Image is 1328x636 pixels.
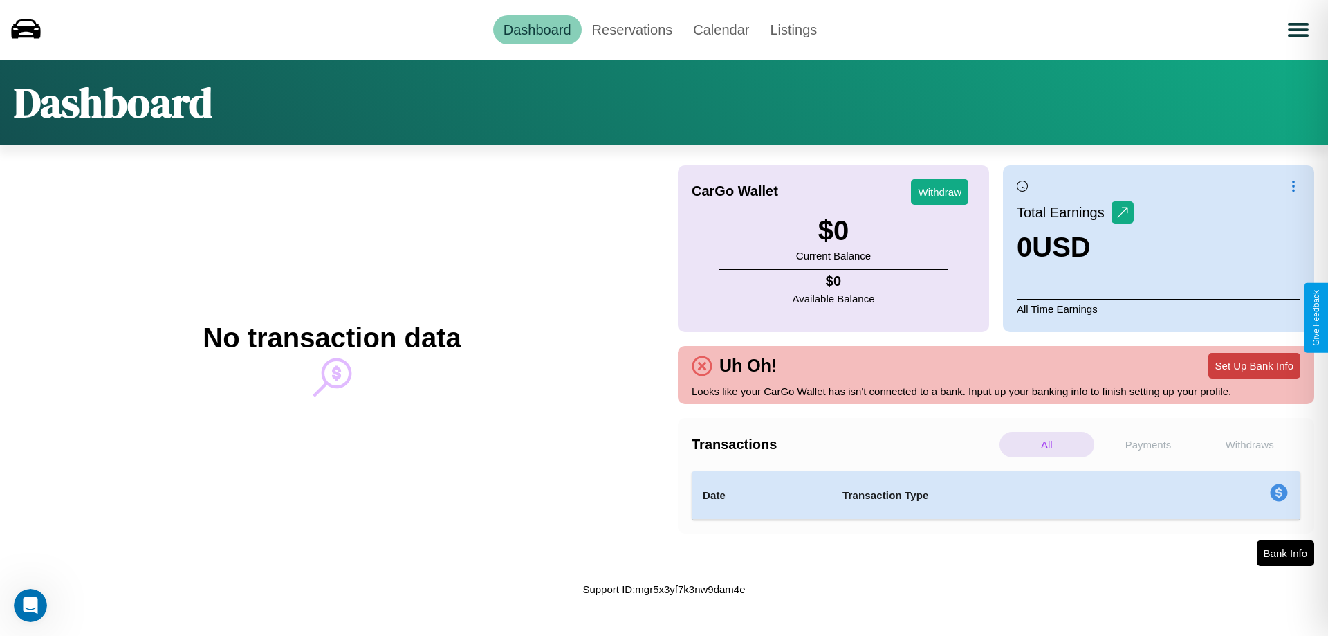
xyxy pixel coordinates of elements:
[582,15,683,44] a: Reservations
[759,15,827,44] a: Listings
[1311,290,1321,346] div: Give Feedback
[911,179,968,205] button: Withdraw
[1101,432,1196,457] p: Payments
[796,246,871,265] p: Current Balance
[1208,353,1300,379] button: Set Up Bank Info
[1017,200,1112,225] p: Total Earnings
[703,487,820,504] h4: Date
[842,487,1156,504] h4: Transaction Type
[692,471,1300,520] table: simple table
[493,15,582,44] a: Dashboard
[999,432,1094,457] p: All
[14,589,47,622] iframe: Intercom live chat
[793,273,875,289] h4: $ 0
[203,322,461,354] h2: No transaction data
[692,437,996,453] h4: Transactions
[14,74,212,131] h1: Dashboard
[1202,432,1297,457] p: Withdraws
[1017,299,1300,318] p: All Time Earnings
[793,289,875,308] p: Available Balance
[692,382,1300,401] p: Looks like your CarGo Wallet has isn't connected to a bank. Input up your banking info to finish ...
[1279,10,1318,49] button: Open menu
[1017,232,1134,263] h3: 0 USD
[712,356,784,376] h4: Uh Oh!
[582,580,745,599] p: Support ID: mgr5x3yf7k3nw9dam4e
[796,215,871,246] h3: $ 0
[692,183,778,199] h4: CarGo Wallet
[1257,540,1314,566] button: Bank Info
[683,15,759,44] a: Calendar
